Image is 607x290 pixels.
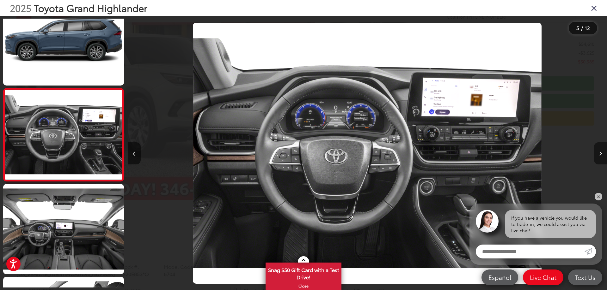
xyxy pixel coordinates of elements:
[576,24,579,31] span: 5
[485,273,514,281] span: Español
[266,263,341,282] span: Snag $50 Gift Card with a Test Drive!
[128,142,141,164] button: Previous image
[476,245,585,258] input: Enter your message
[572,273,598,281] span: Text Us
[523,269,563,285] a: Live Chat
[594,142,607,164] button: Next image
[128,23,606,284] div: 2025 Toyota Grand Highlander Limited 4
[591,4,597,12] i: Close gallery
[2,183,125,275] img: 2025 Toyota Grand Highlander Limited
[476,210,499,233] img: Agent profile photo
[580,26,584,30] span: /
[3,90,123,180] img: 2025 Toyota Grand Highlander Limited
[527,273,560,281] span: Live Chat
[193,23,542,284] img: 2025 Toyota Grand Highlander Limited
[568,269,602,285] a: Text Us
[585,24,590,31] span: 12
[505,210,596,238] div: If you have a vehicle you would like to trade-in, we could assist you via live chat!
[34,1,147,15] span: Toyota Grand Highlander
[585,245,596,258] a: Submit
[481,269,518,285] a: Español
[10,1,31,15] span: 2025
